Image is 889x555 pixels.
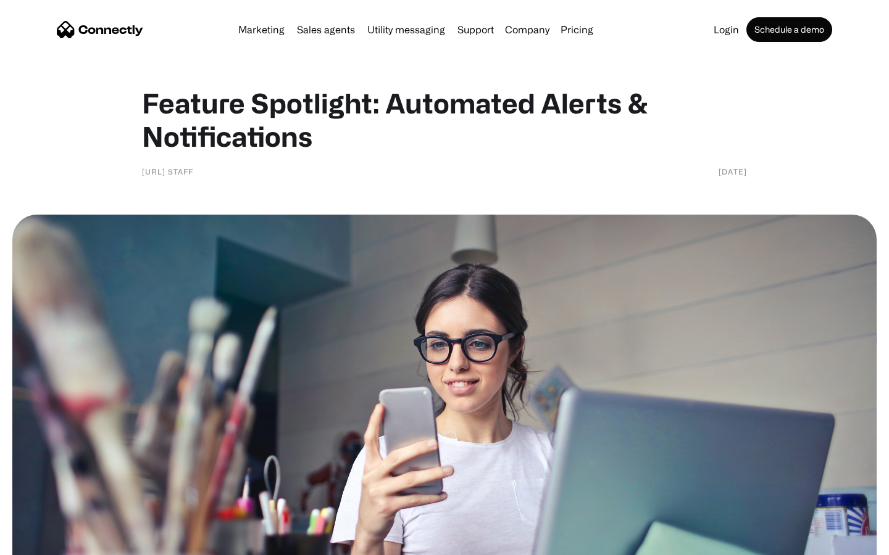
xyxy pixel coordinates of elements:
ul: Language list [25,533,74,551]
aside: Language selected: English [12,533,74,551]
h1: Feature Spotlight: Automated Alerts & Notifications [142,86,747,153]
a: Utility messaging [362,25,450,35]
div: [URL] staff [142,165,193,178]
div: Company [505,21,549,38]
a: Marketing [233,25,290,35]
a: Login [709,25,744,35]
div: [DATE] [719,165,747,178]
a: Sales agents [292,25,360,35]
a: Support [453,25,499,35]
a: Pricing [556,25,598,35]
a: Schedule a demo [746,17,832,42]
